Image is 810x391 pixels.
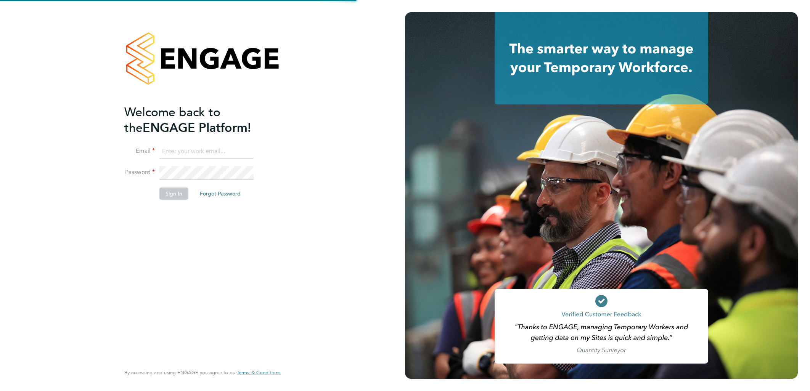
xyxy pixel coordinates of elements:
[124,104,273,136] h2: ENGAGE Platform!
[124,147,155,155] label: Email
[237,370,281,376] a: Terms & Conditions
[124,369,281,376] span: By accessing and using ENGAGE you agree to our
[159,187,188,200] button: Sign In
[194,187,247,200] button: Forgot Password
[124,168,155,176] label: Password
[124,105,220,135] span: Welcome back to the
[159,145,254,159] input: Enter your work email...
